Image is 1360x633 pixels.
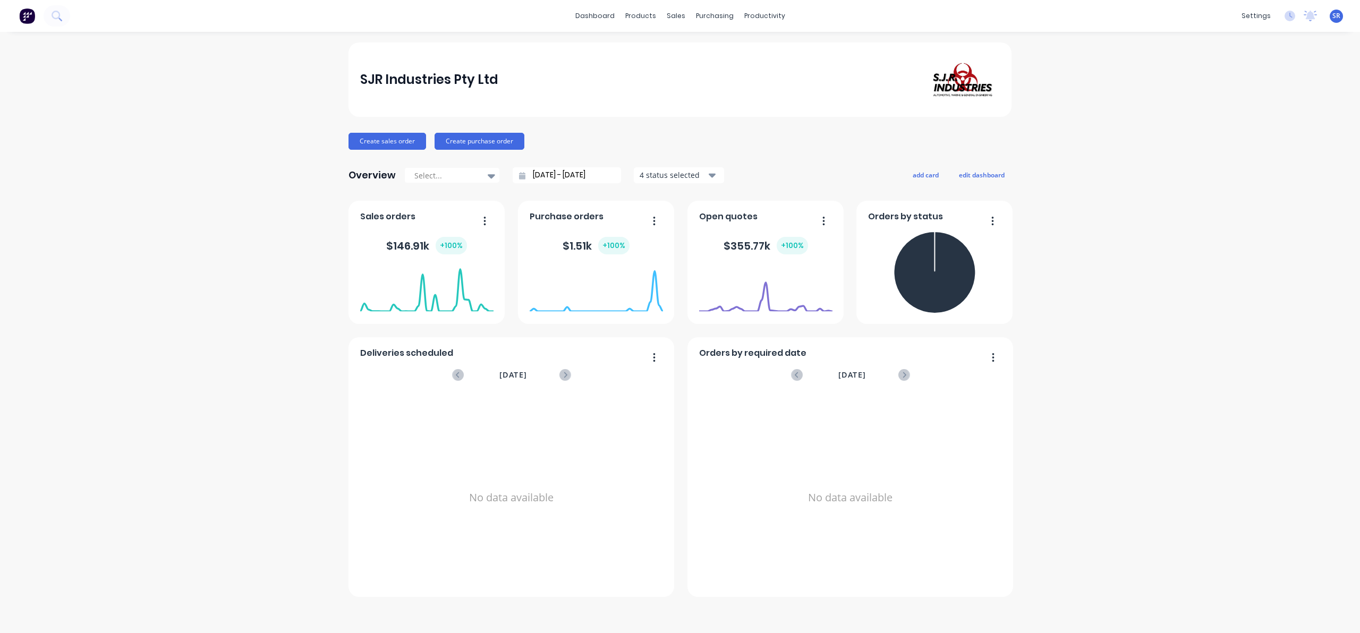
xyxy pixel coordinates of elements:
div: Overview [348,165,396,186]
div: $ 355.77k [724,237,808,254]
a: dashboard [570,8,620,24]
span: Purchase orders [530,210,603,223]
span: Orders by status [868,210,943,223]
span: SR [1332,11,1340,21]
div: SJR Industries Pty Ltd [360,69,498,90]
div: + 100 % [598,237,630,254]
div: 4 status selected [640,169,707,181]
img: Factory [19,8,35,24]
img: SJR Industries Pty Ltd [925,57,1000,102]
button: add card [906,168,946,182]
button: edit dashboard [952,168,1011,182]
div: $ 146.91k [386,237,467,254]
div: $ 1.51k [563,237,630,254]
div: purchasing [691,8,739,24]
div: No data available [360,395,663,601]
div: productivity [739,8,790,24]
div: sales [661,8,691,24]
div: products [620,8,661,24]
span: Deliveries scheduled [360,347,453,360]
div: + 100 % [436,237,467,254]
span: Open quotes [699,210,758,223]
div: No data available [699,395,1002,601]
span: [DATE] [838,369,866,381]
div: + 100 % [777,237,808,254]
span: [DATE] [499,369,527,381]
button: 4 status selected [634,167,724,183]
button: Create purchase order [435,133,524,150]
div: settings [1236,8,1276,24]
span: Sales orders [360,210,415,223]
button: Create sales order [348,133,426,150]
